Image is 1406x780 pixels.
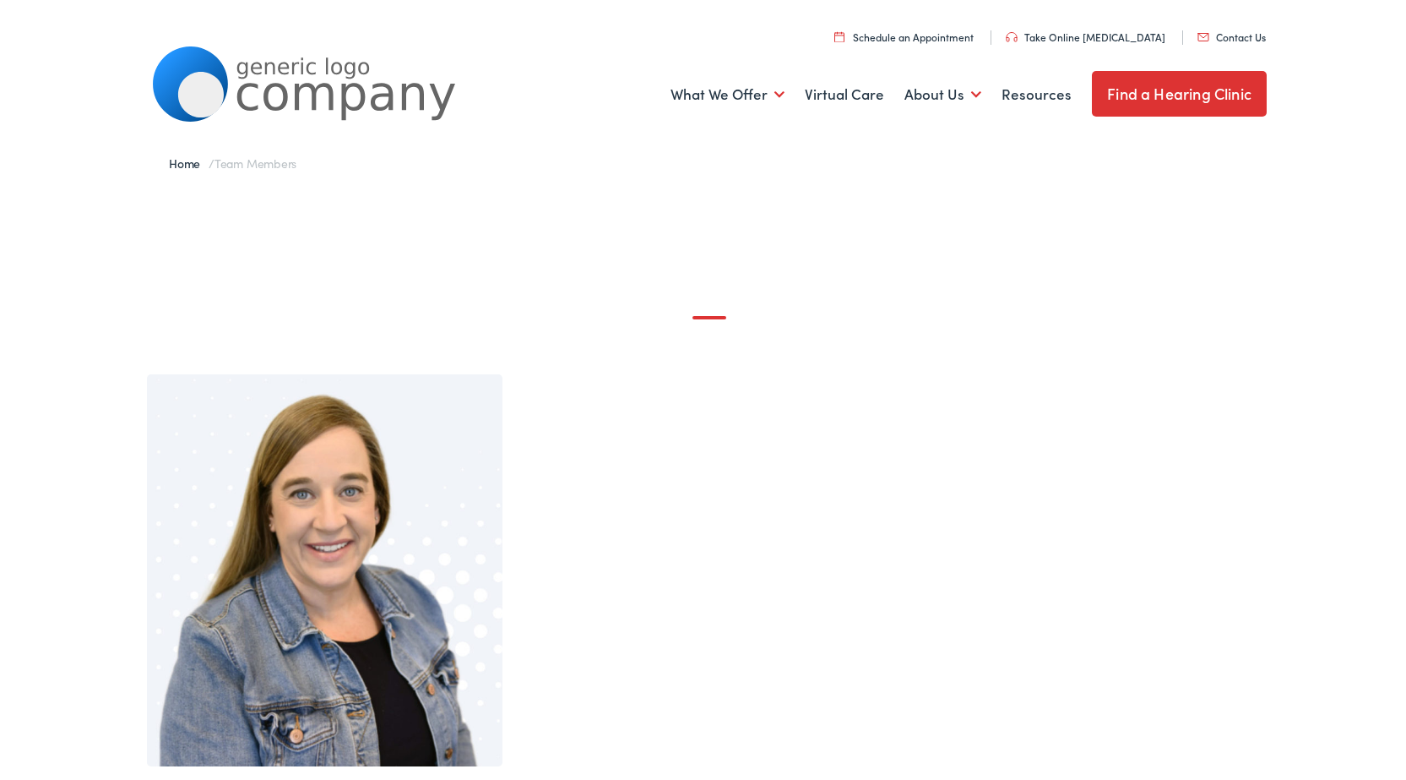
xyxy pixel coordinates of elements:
a: Contact Us [1197,26,1266,41]
a: Resources [1002,60,1072,123]
a: Find a Hearing Clinic [1092,68,1267,113]
img: utility icon [1197,30,1209,38]
a: Schedule an Appointment [834,26,974,41]
img: utility icon [1006,29,1018,39]
a: Take Online [MEDICAL_DATA] [1006,26,1165,41]
span: Team Members [214,151,296,168]
a: What We Offer [670,60,784,123]
a: Home [169,151,209,168]
a: About Us [904,60,981,123]
span: / [169,151,296,168]
img: utility icon [834,28,844,39]
a: Virtual Care [805,60,884,123]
